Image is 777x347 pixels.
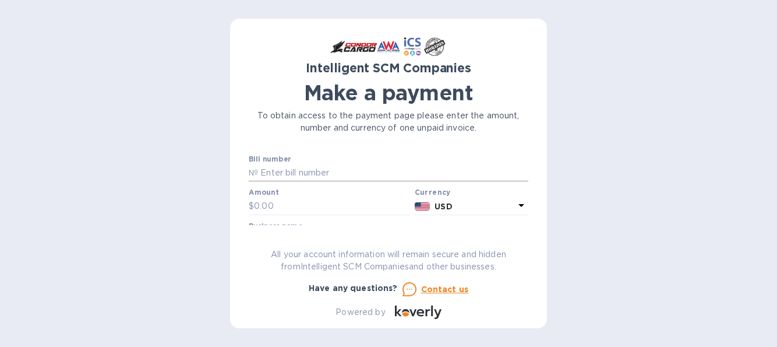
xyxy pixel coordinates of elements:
p: Powered by [335,306,385,318]
b: Currency [415,188,451,197]
b: Intelligent SCM Companies [306,61,471,75]
b: USD [435,202,452,211]
p: $ [249,200,254,212]
input: 0.00 [254,198,410,215]
input: Enter bill number [258,164,528,182]
label: Bill number [249,156,291,163]
p: To obtain access to the payment page please enter the amount, number and currency of one unpaid i... [249,110,528,134]
h1: Make a payment [249,80,528,105]
u: Contact us [421,285,469,294]
label: Amount [249,190,278,197]
label: Business name [249,223,302,230]
img: USD [415,202,430,211]
b: Have any questions? [309,283,398,293]
p: All your account information will remain secure and hidden from Intelligent SCM Companies and oth... [249,248,528,273]
p: № [249,167,258,179]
